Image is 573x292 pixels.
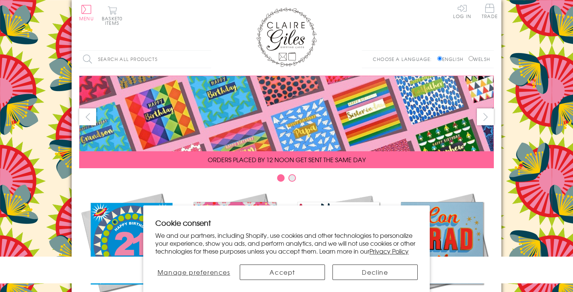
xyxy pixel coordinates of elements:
button: prev [79,108,96,125]
button: Manage preferences [155,265,232,280]
button: next [477,108,494,125]
div: Carousel Pagination [79,174,494,186]
input: Search all products [79,51,211,68]
button: Basket0 items [102,6,123,25]
img: Claire Giles Greetings Cards [256,8,317,67]
a: Log In [453,4,471,18]
span: Menu [79,15,94,22]
button: Menu [79,5,94,21]
input: Search [204,51,211,68]
button: Carousel Page 1 (Current Slide) [277,174,285,182]
button: Carousel Page 2 [288,174,296,182]
span: Manage preferences [158,268,230,277]
span: Trade [482,4,498,18]
label: Welsh [469,56,490,62]
p: We and our partners, including Shopify, use cookies and other technologies to personalize your ex... [155,231,418,255]
button: Accept [240,265,325,280]
label: English [437,56,467,62]
button: Decline [332,265,418,280]
a: Trade [482,4,498,20]
h2: Cookie consent [155,217,418,228]
input: Welsh [469,56,473,61]
input: English [437,56,442,61]
p: Choose a language: [373,56,436,62]
span: 0 items [105,15,123,26]
a: Privacy Policy [369,246,409,255]
span: ORDERS PLACED BY 12 NOON GET SENT THE SAME DAY [208,155,366,164]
